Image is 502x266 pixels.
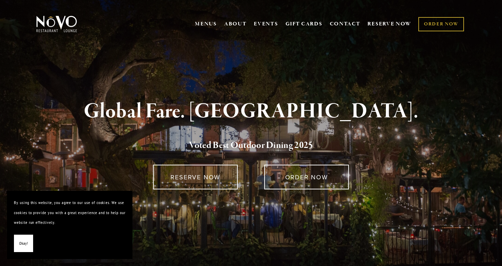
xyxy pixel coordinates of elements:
section: Cookie banner [7,191,132,259]
a: EVENTS [254,21,278,28]
a: ABOUT [224,21,247,28]
a: CONTACT [330,17,360,31]
a: RESERVE NOW [153,165,238,189]
strong: Global Fare. [GEOGRAPHIC_DATA]. [84,98,418,125]
img: Novo Restaurant &amp; Lounge [35,15,78,33]
a: RESERVE NOW [367,17,411,31]
a: MENUS [195,21,217,28]
span: Okay! [19,238,28,249]
h2: 5 [48,138,454,153]
a: ORDER NOW [418,17,464,31]
a: ORDER NOW [264,165,349,189]
p: By using this website, you agree to our use of cookies. We use cookies to provide you with a grea... [14,198,125,228]
button: Okay! [14,235,33,252]
a: Voted Best Outdoor Dining 202 [189,139,308,152]
a: GIFT CARDS [286,17,322,31]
